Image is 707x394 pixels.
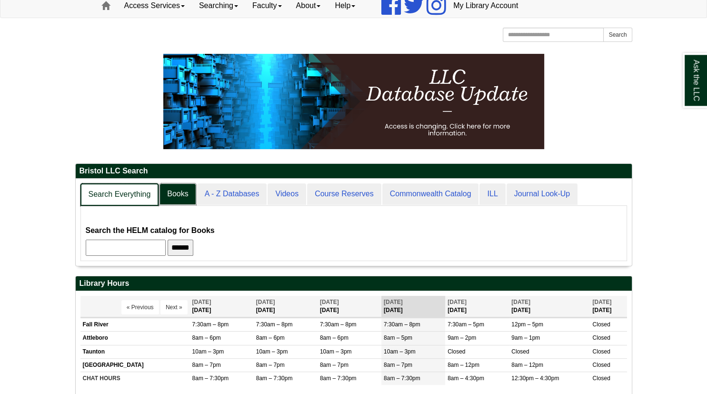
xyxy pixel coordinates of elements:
td: [GEOGRAPHIC_DATA] [80,358,190,372]
td: Fall River [80,318,190,332]
span: 12:30pm – 4:30pm [511,375,559,382]
span: 8am – 7:30pm [192,375,229,382]
a: Commonwealth Catalog [382,183,479,205]
h2: Bristol LLC Search [76,164,632,179]
span: 8am – 7:30pm [320,375,357,382]
span: [DATE] [320,299,339,305]
a: ILL [479,183,505,205]
span: 8am – 7pm [192,362,221,368]
img: HTML tutorial [163,54,544,149]
span: 10am – 3pm [192,348,224,355]
td: Attleboro [80,332,190,345]
span: [DATE] [384,299,403,305]
th: [DATE] [381,296,445,317]
span: Closed [511,348,529,355]
td: Taunton [80,345,190,358]
span: 8am – 6pm [256,334,285,341]
span: 8am – 7:30pm [256,375,293,382]
td: CHAT HOURS [80,372,190,385]
a: Course Reserves [307,183,381,205]
a: Search Everything [80,183,159,206]
a: Videos [268,183,306,205]
span: [DATE] [448,299,467,305]
th: [DATE] [445,296,509,317]
span: Closed [448,348,465,355]
div: Books [86,211,622,256]
span: [DATE] [256,299,275,305]
th: [DATE] [318,296,381,317]
a: Books [159,183,196,205]
span: 8am – 7pm [256,362,285,368]
span: 9am – 1pm [511,334,540,341]
span: Closed [592,321,610,328]
span: 7:30am – 8pm [256,321,293,328]
button: Search [603,28,632,42]
span: [DATE] [592,299,611,305]
a: Journal Look-Up [507,183,578,205]
span: 7:30am – 5pm [448,321,484,328]
span: Closed [592,334,610,341]
span: 7:30am – 8pm [192,321,229,328]
span: 10am – 3pm [256,348,288,355]
span: 7:30am – 8pm [384,321,420,328]
span: 8am – 6pm [192,334,221,341]
span: 10am – 3pm [320,348,352,355]
button: « Previous [121,300,159,314]
span: [DATE] [192,299,211,305]
span: 8am – 6pm [320,334,349,341]
span: 9am – 2pm [448,334,476,341]
th: [DATE] [590,296,627,317]
th: [DATE] [190,296,254,317]
th: [DATE] [254,296,318,317]
span: 12pm – 5pm [511,321,543,328]
span: 8am – 12pm [511,362,543,368]
span: 7:30am – 8pm [320,321,357,328]
span: Closed [592,375,610,382]
h2: Library Hours [76,276,632,291]
span: 8am – 7pm [320,362,349,368]
span: [DATE] [511,299,530,305]
span: 8am – 7pm [384,362,412,368]
span: Closed [592,362,610,368]
span: 8am – 4:30pm [448,375,484,382]
span: Closed [592,348,610,355]
button: Next » [160,300,188,314]
th: [DATE] [509,296,590,317]
span: 8am – 5pm [384,334,412,341]
span: 8am – 12pm [448,362,479,368]
span: 10am – 3pm [384,348,416,355]
label: Search the HELM catalog for Books [86,224,215,237]
span: 8am – 7:30pm [384,375,420,382]
a: A - Z Databases [197,183,267,205]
